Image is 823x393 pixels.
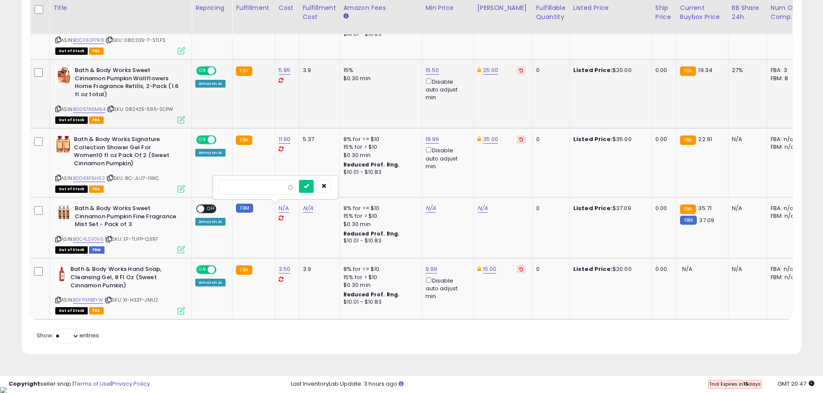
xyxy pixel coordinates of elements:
div: BB Share 24h. [732,3,763,22]
span: OFF [215,266,229,274]
span: All listings that are currently out of stock and unavailable for purchase on Amazon [55,47,88,55]
span: Trial Expires in days [709,380,761,387]
span: | SKU: 080205-7-STLFS [105,37,166,44]
a: B0D43F6H92 [73,175,105,182]
small: FBA [680,135,696,145]
div: ASIN: [55,204,185,252]
div: Title [53,3,188,13]
div: 8% for <= $10 [343,265,415,273]
b: Reduced Prof. Rng. [343,161,400,168]
strong: Copyright [9,380,40,388]
div: Cost [279,3,296,13]
small: FBA [236,265,252,275]
div: 0.00 [655,204,670,212]
a: N/A [426,204,436,213]
div: Fulfillable Quantity [536,3,566,22]
div: Current Buybox Price [680,3,724,22]
div: 0 [536,204,563,212]
small: FBA [236,66,252,76]
span: FBA [89,47,104,55]
span: 19.34 [698,66,712,74]
div: $0.30 min [343,281,415,289]
b: Reduced Prof. Rng. [343,230,400,237]
div: Amazon Fees [343,3,418,13]
div: 15% for > $10 [343,274,415,281]
div: 0 [536,66,563,74]
span: | SKU: XI-H3ZF-JMU2 [105,296,158,303]
small: FBM [680,216,697,225]
span: FBA [89,185,104,193]
div: Amazon AI [195,218,226,226]
a: B0FP3NB1YW [73,296,103,304]
span: OFF [204,205,218,213]
div: $20.00 [573,66,645,74]
div: FBM: 8 [771,75,799,82]
div: $35.00 [573,135,645,143]
div: $10.01 - $10.83 [343,31,415,38]
div: $0.30 min [343,75,415,82]
div: FBA: 3 [771,66,799,74]
a: 5.95 [279,66,291,75]
div: ASIN: [55,66,185,123]
span: OFF [215,136,229,144]
i: This overrides the store level Dynamic Max Price for this listing [477,266,481,272]
i: This overrides the store level Dynamic Max Price for this listing [477,67,481,73]
div: 0.00 [655,135,670,143]
div: 15% for > $10 [343,143,415,151]
span: 22.91 [698,135,712,143]
a: N/A [303,204,313,213]
div: $10.01 - $10.83 [343,237,415,245]
div: FBM: n/a [771,143,799,151]
div: FBM: n/a [771,274,799,281]
a: Privacy Policy [112,380,150,388]
div: $37.09 [573,204,645,212]
span: | SKU: 8C-JLU7-I1WC [106,175,159,182]
div: $10.01 - $10.83 [343,299,415,306]
i: Revert to store-level Dynamic Max Price [519,68,523,72]
div: Amazon AI [195,80,226,88]
img: 512GXnvkHlL._SL40_.jpg [55,204,73,220]
a: 15.50 [426,66,439,75]
span: 35.71 [698,204,712,212]
b: Listed Price: [573,204,613,212]
span: OFF [215,67,229,75]
div: ASIN: [55,135,185,192]
div: Fulfillment Cost [303,3,336,22]
i: This overrides the store level Dynamic Max Price for this listing [477,136,481,142]
span: ON [197,266,208,274]
span: All listings that are currently out of stock and unavailable for purchase on Amazon [55,116,88,124]
i: Revert to store-level Dynamic Max Price [519,137,523,141]
div: ASIN: [55,265,185,313]
b: Reduced Prof. Rng. [343,291,400,298]
span: All listings that are currently out of stock and unavailable for purchase on Amazon [55,246,88,254]
div: 8% for <= $10 [343,204,415,212]
span: Show: entries [37,331,99,340]
span: | SKU: EF-TUFP-Q397 [105,236,158,242]
b: Listed Price: [573,265,613,273]
div: 15% [343,66,415,74]
a: 9.99 [426,265,438,274]
div: Ship Price [655,3,673,22]
span: N/A [682,265,693,273]
span: FBA [89,116,104,124]
div: [PERSON_NAME] [477,3,529,13]
b: Bath & Body Works Signature Collection Shower Gel For Women10 fl oz Pack Of 2 (Sweet Cinnamon Pum... [74,135,179,170]
span: 37.09 [699,216,714,224]
a: B0CF62P7R8 [73,37,104,44]
a: B0057K6M64 [73,106,105,113]
div: 0.00 [655,66,670,74]
div: 8% for <= $10 [343,135,415,143]
div: Last InventoryLab Update: 3 hours ago. [291,380,814,388]
div: 0.00 [655,265,670,273]
span: FBA [89,307,104,314]
span: | SKU: 082425-595-SCPW [107,106,174,113]
div: $0.30 min [343,151,415,159]
div: N/A [732,265,760,273]
small: FBA [680,204,696,214]
div: Min Price [426,3,470,13]
span: ON [197,136,208,144]
a: 3.50 [279,265,291,274]
i: Revert to store-level Dynamic Max Price [519,267,523,271]
small: Amazon Fees. [343,13,349,20]
div: Disable auto adjust min [426,77,467,102]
